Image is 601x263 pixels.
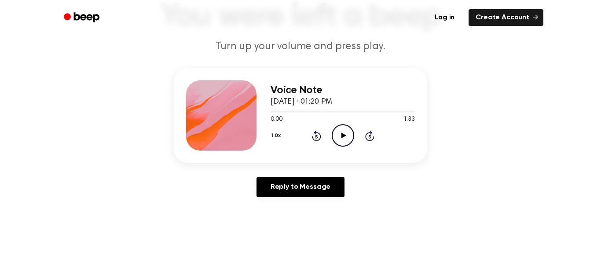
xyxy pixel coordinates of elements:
[58,9,107,26] a: Beep
[257,177,344,197] a: Reply to Message
[271,128,284,143] button: 1.0x
[271,84,415,96] h3: Voice Note
[271,98,332,106] span: [DATE] · 01:20 PM
[469,9,543,26] a: Create Account
[426,7,463,28] a: Log in
[403,115,415,124] span: 1:33
[132,40,469,54] p: Turn up your volume and press play.
[271,115,282,124] span: 0:00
